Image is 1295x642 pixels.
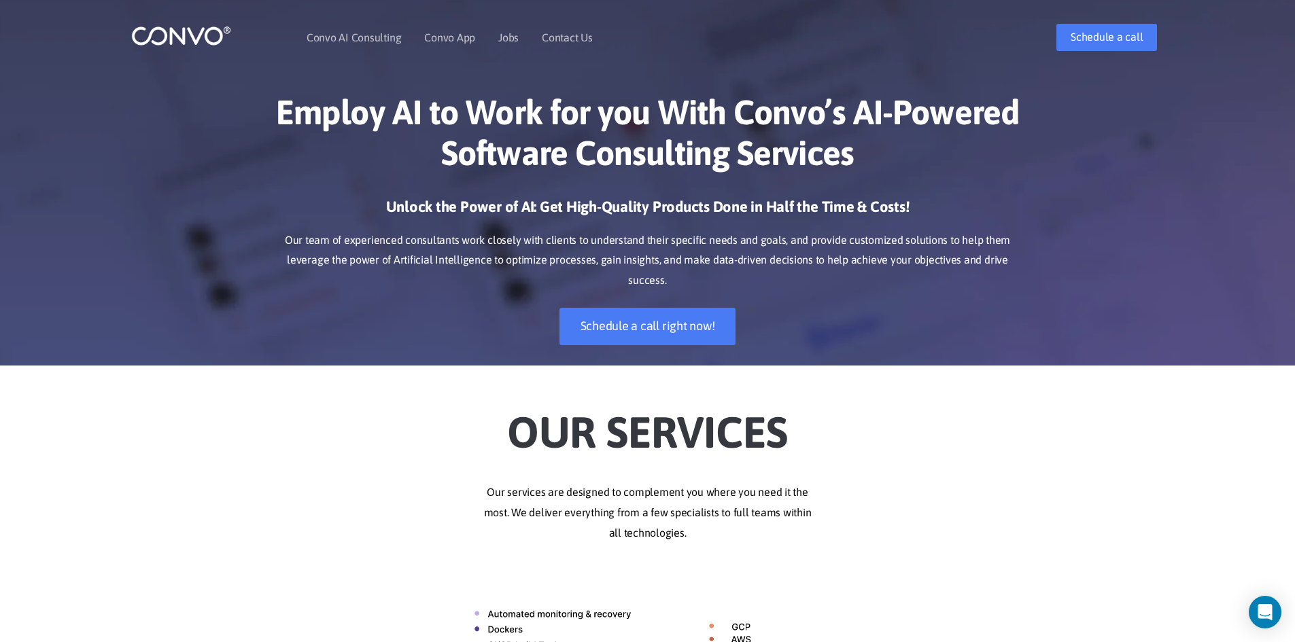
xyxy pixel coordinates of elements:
p: Our team of experienced consultants work closely with clients to understand their specific needs ... [271,230,1025,291]
h2: Our Services [271,386,1025,462]
a: Convo AI Consulting [307,32,401,43]
a: Schedule a call [1056,24,1157,51]
a: Contact Us [542,32,593,43]
div: Open Intercom Messenger [1249,596,1281,628]
img: logo_1.png [131,25,231,46]
p: Our services are designed to complement you where you need it the most. We deliver everything fro... [271,482,1025,543]
h3: Unlock the Power of AI: Get High-Quality Products Done in Half the Time & Costs! [271,197,1025,227]
a: Convo App [424,32,475,43]
a: Jobs [498,32,519,43]
a: Schedule a call right now! [559,308,736,345]
h1: Employ AI to Work for you With Convo’s AI-Powered Software Consulting Services [271,92,1025,183]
